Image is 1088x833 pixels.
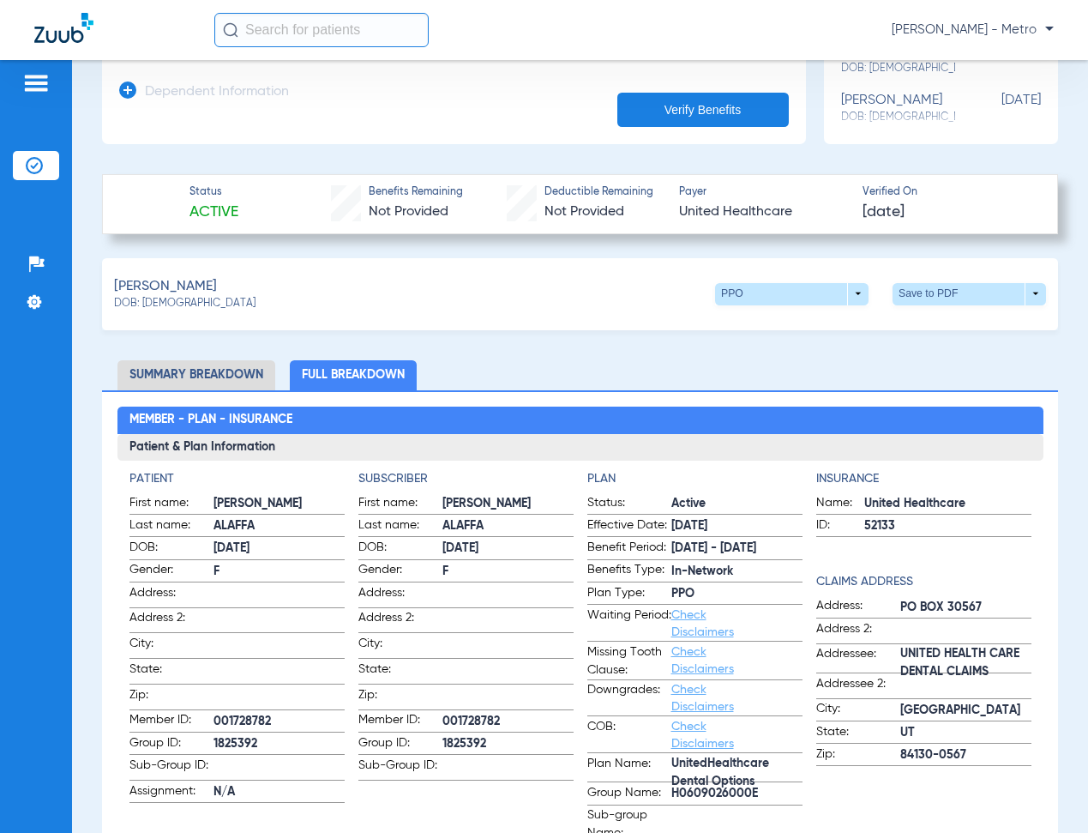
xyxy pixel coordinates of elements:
[816,645,900,673] span: Addressee:
[863,202,905,223] span: [DATE]
[715,283,869,305] button: PPO
[369,185,463,201] span: Benefits Remaining
[189,185,238,201] span: Status
[117,407,1043,434] h2: Member - Plan - Insurance
[358,661,442,684] span: State:
[442,540,574,558] span: [DATE]
[864,517,1031,535] span: 52133
[114,297,255,312] span: DOB: [DEMOGRAPHIC_DATA]
[129,734,213,755] span: Group ID:
[358,711,442,732] span: Member ID:
[145,84,289,101] h3: Dependent Information
[358,561,442,582] span: Gender:
[892,21,1054,39] span: [PERSON_NAME] - Metro
[671,785,802,803] span: H0609026000E
[189,202,238,223] span: Active
[671,585,802,603] span: PPO
[114,276,217,298] span: [PERSON_NAME]
[671,540,802,558] span: [DATE] - [DATE]
[213,495,345,513] span: [PERSON_NAME]
[671,764,802,782] span: UnitedHealthcare Dental Options
[617,93,789,127] button: Verify Benefits
[671,609,734,638] a: Check Disclaimers
[358,470,574,488] h4: Subscriber
[129,782,213,803] span: Assignment:
[358,516,442,537] span: Last name:
[117,434,1043,462] h3: Patient & Plan Information
[358,494,442,515] span: First name:
[671,646,734,675] a: Check Disclaimers
[214,13,429,47] input: Search for patients
[671,517,802,535] span: [DATE]
[816,723,900,744] span: State:
[213,540,345,558] span: [DATE]
[900,724,1031,742] span: UT
[213,713,345,731] span: 001728782
[129,516,213,537] span: Last name:
[816,620,900,643] span: Address 2:
[213,517,345,535] span: ALAFFA
[442,517,574,535] span: ALAFFA
[129,470,345,488] h4: Patient
[358,734,442,755] span: Group ID:
[442,563,574,581] span: F
[671,684,734,713] a: Check Disclaimers
[816,597,900,618] span: Address:
[864,495,1031,513] span: United Healthcare
[213,783,345,801] span: N/A
[587,584,671,605] span: Plan Type:
[129,561,213,582] span: Gender:
[129,635,213,658] span: City:
[816,470,1031,488] h4: Insurance
[900,702,1031,720] span: [GEOGRAPHIC_DATA]
[587,755,671,782] span: Plan Name:
[22,73,50,94] img: hamburger-icon
[900,599,1031,617] span: PO BOX 30567
[129,661,213,684] span: State:
[544,185,653,201] span: Deductible Remaining
[587,718,671,752] span: COB:
[129,609,213,632] span: Address 2:
[893,283,1046,305] button: Save to PDF
[900,746,1031,764] span: 84130-0567
[671,721,734,750] a: Check Disclaimers
[587,561,671,582] span: Benefits Type:
[358,609,442,632] span: Address 2:
[223,22,238,38] img: Search Icon
[442,735,574,753] span: 1825392
[587,470,802,488] h4: Plan
[587,784,671,805] span: Group Name:
[816,494,864,515] span: Name:
[358,584,442,607] span: Address:
[587,494,671,515] span: Status:
[900,655,1031,673] span: UNITED HEALTH CARE DENTAL CLAIMS
[671,563,802,581] span: In-Network
[816,516,864,537] span: ID:
[213,735,345,753] span: 1825392
[129,539,213,559] span: DOB:
[129,686,213,709] span: Zip:
[816,573,1031,591] h4: Claims Address
[816,745,900,766] span: Zip:
[213,563,345,581] span: F
[290,360,417,390] li: Full Breakdown
[129,494,213,515] span: First name:
[587,516,671,537] span: Effective Date:
[358,635,442,658] span: City:
[129,711,213,732] span: Member ID:
[841,93,956,124] div: [PERSON_NAME]
[442,713,574,731] span: 001728782
[841,61,956,76] span: DOB: [DEMOGRAPHIC_DATA]
[358,757,442,780] span: Sub-Group ID:
[587,643,671,679] span: Missing Tooth Clause:
[816,700,900,721] span: City:
[1002,751,1088,833] iframe: Chat Widget
[117,360,275,390] li: Summary Breakdown
[587,607,671,641] span: Waiting Period:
